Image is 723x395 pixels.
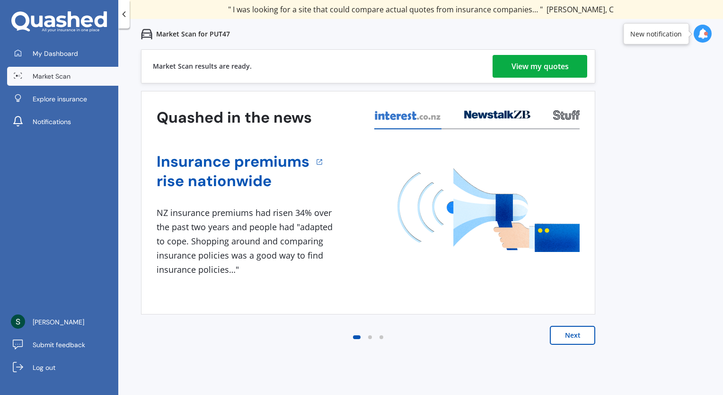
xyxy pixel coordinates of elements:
a: My Dashboard [7,44,118,63]
img: media image [397,168,580,252]
a: Notifications [7,112,118,131]
a: Insurance premiums [157,152,309,171]
span: My Dashboard [33,49,78,58]
span: Market Scan [33,72,71,81]
a: Market Scan [7,67,118,86]
a: rise nationwide [157,171,309,191]
div: NZ insurance premiums had risen 34% over the past two years and people had "adapted to cope. Shop... [157,206,336,277]
span: Explore insurance [33,94,87,104]
a: [PERSON_NAME] [7,313,118,332]
a: Explore insurance [7,90,118,108]
a: Log out [7,358,118,377]
h3: Quashed in the news [157,108,312,127]
img: car.f15378c7a67c060ca3f3.svg [141,28,152,40]
span: Notifications [33,117,71,126]
p: Market Scan for PUT47 [156,29,230,39]
div: New notification [630,29,682,38]
span: Submit feedback [33,340,85,350]
span: Log out [33,363,55,372]
a: Submit feedback [7,335,118,354]
div: View my quotes [511,55,569,78]
span: [PERSON_NAME] [33,317,84,327]
img: ACg8ocK-EsTBUGjqvNZMqIowk5468oD4KdlJO2NkoQsy8lcp_Qz2JA=s96-c [11,314,25,329]
button: Next [550,326,595,345]
div: Market Scan results are ready. [153,50,252,83]
a: View my quotes [493,55,587,78]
